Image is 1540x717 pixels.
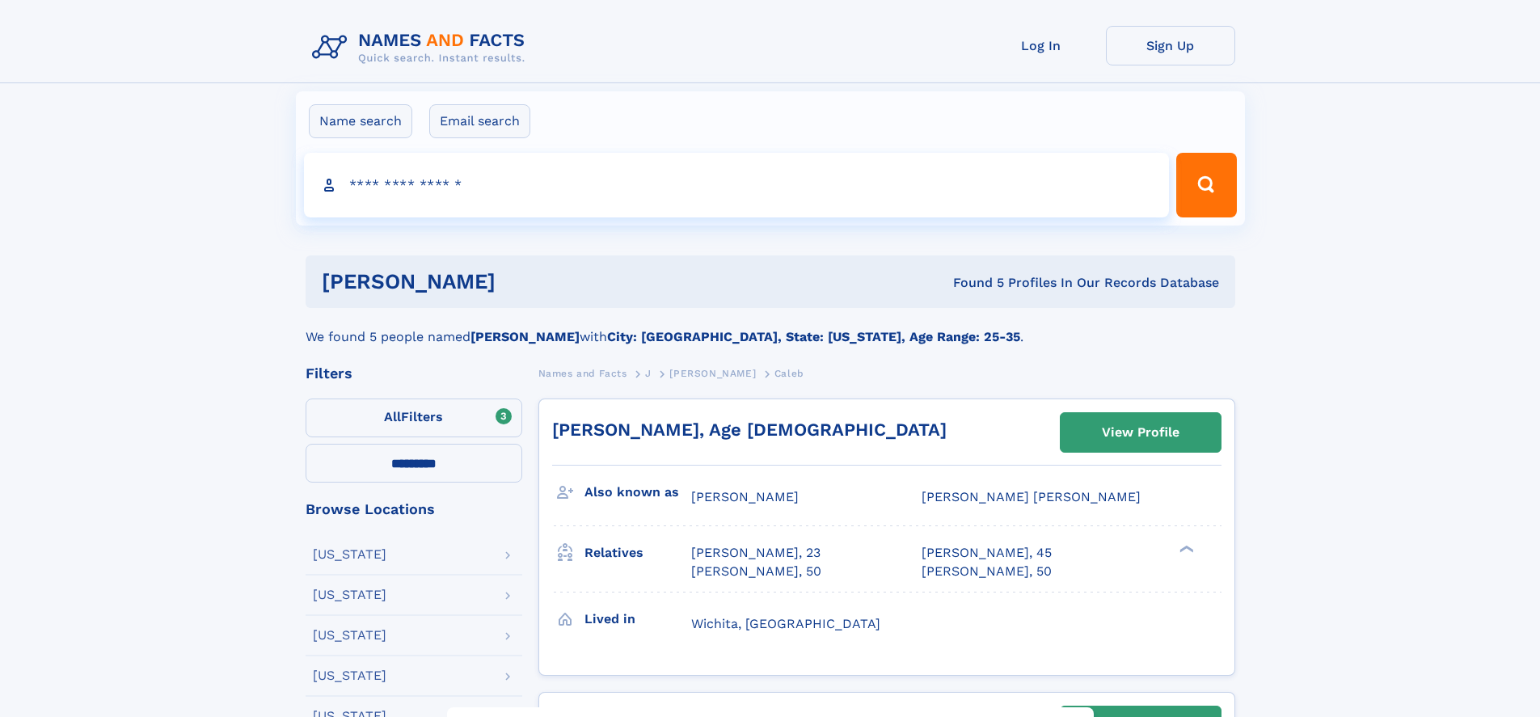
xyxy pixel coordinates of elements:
[304,153,1170,217] input: search input
[1061,413,1221,452] a: View Profile
[584,479,691,506] h3: Also known as
[691,563,821,580] a: [PERSON_NAME], 50
[313,588,386,601] div: [US_STATE]
[470,329,580,344] b: [PERSON_NAME]
[1176,153,1236,217] button: Search Button
[922,563,1052,580] a: [PERSON_NAME], 50
[1175,544,1195,555] div: ❯
[669,368,756,379] span: [PERSON_NAME]
[429,104,530,138] label: Email search
[306,366,522,381] div: Filters
[306,308,1235,347] div: We found 5 people named with .
[322,272,724,292] h1: [PERSON_NAME]
[306,26,538,70] img: Logo Names and Facts
[584,539,691,567] h3: Relatives
[669,363,756,383] a: [PERSON_NAME]
[309,104,412,138] label: Name search
[313,669,386,682] div: [US_STATE]
[774,368,804,379] span: Caleb
[1106,26,1235,65] a: Sign Up
[724,274,1219,292] div: Found 5 Profiles In Our Records Database
[977,26,1106,65] a: Log In
[538,363,627,383] a: Names and Facts
[691,489,799,504] span: [PERSON_NAME]
[691,616,880,631] span: Wichita, [GEOGRAPHIC_DATA]
[552,420,947,440] a: [PERSON_NAME], Age [DEMOGRAPHIC_DATA]
[306,399,522,437] label: Filters
[1102,414,1179,451] div: View Profile
[584,605,691,633] h3: Lived in
[645,363,652,383] a: J
[922,489,1141,504] span: [PERSON_NAME] [PERSON_NAME]
[306,502,522,517] div: Browse Locations
[384,409,401,424] span: All
[313,548,386,561] div: [US_STATE]
[645,368,652,379] span: J
[313,629,386,642] div: [US_STATE]
[607,329,1020,344] b: City: [GEOGRAPHIC_DATA], State: [US_STATE], Age Range: 25-35
[691,544,821,562] a: [PERSON_NAME], 23
[922,544,1052,562] a: [PERSON_NAME], 45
